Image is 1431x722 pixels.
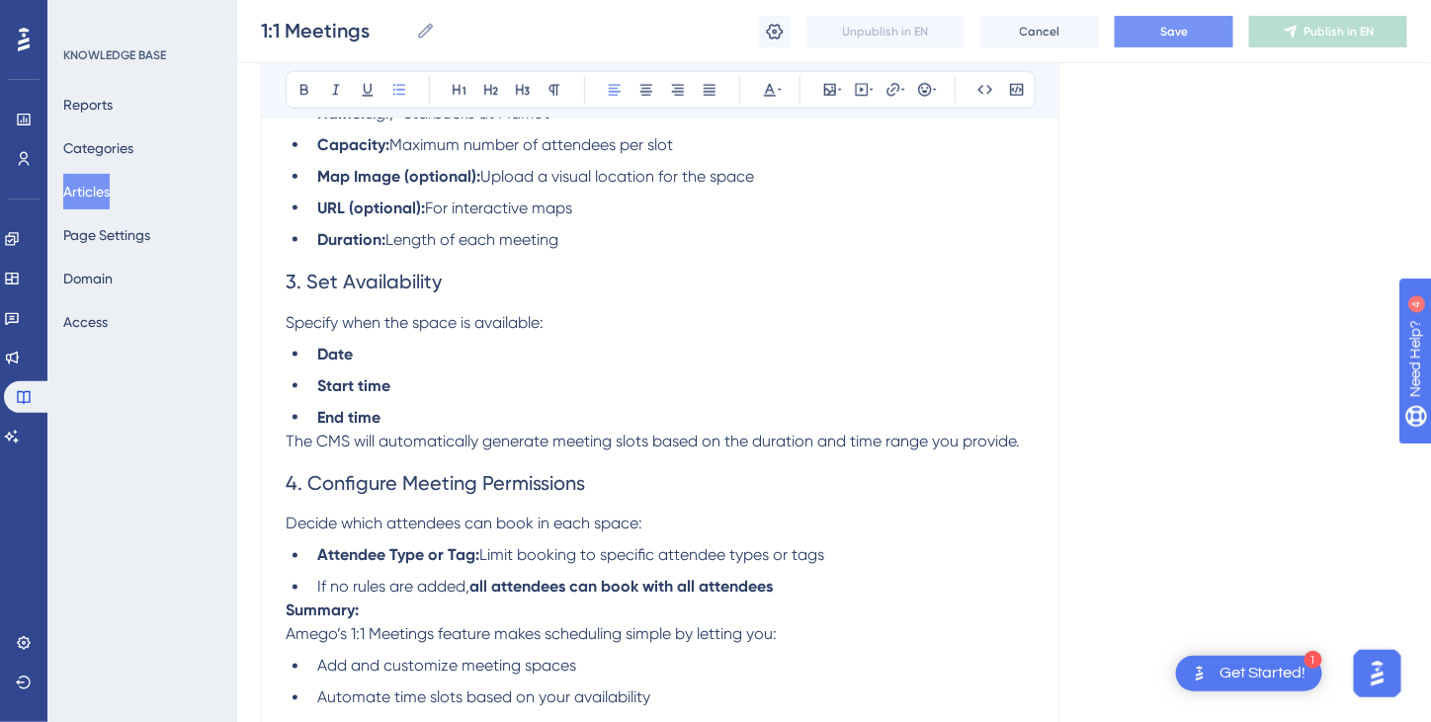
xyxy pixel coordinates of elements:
button: Page Settings [63,217,150,253]
span: 4. Configure Meeting Permissions [286,471,585,495]
button: Access [63,304,108,340]
button: Unpublish in EN [806,16,965,47]
button: Reports [63,87,113,122]
div: 1 [1305,651,1322,669]
span: Cancel [1020,24,1060,40]
span: The CMS will automatically generate meeting slots based on the duration and time range you provide. [286,432,1020,450]
span: Maximum number of attendees per slot [389,135,673,154]
strong: Summary: [286,602,359,620]
button: Articles [63,174,110,209]
button: Cancel [980,16,1099,47]
span: Limit booking to specific attendee types or tags [479,546,824,565]
span: Publish in EN [1305,24,1375,40]
span: Amego’s 1:1 Meetings feature makes scheduling simple by letting you: [286,625,777,644]
span: Automate time slots based on your availability [317,688,650,707]
iframe: UserGuiding AI Assistant Launcher [1348,644,1407,703]
span: Decide which attendees can book in each space: [286,515,642,533]
div: 4 [137,10,143,26]
img: launcher-image-alternative-text [1188,662,1212,685]
span: For interactive maps [425,199,572,217]
strong: Capacity: [317,135,389,154]
strong: Attendee Type or Tag: [317,546,479,565]
strong: Start time [317,376,390,395]
button: Publish in EN [1249,16,1407,47]
span: Length of each meeting [385,230,558,249]
span: Need Help? [46,5,124,29]
span: Upload a visual location for the space [480,167,754,186]
strong: End time [317,408,380,427]
span: Save [1160,24,1188,40]
input: Article Name [261,17,408,44]
strong: all attendees can book with all attendees [469,578,773,597]
span: If no rules are added, [317,578,469,597]
strong: Duration: [317,230,385,249]
strong: URL (optional): [317,199,425,217]
span: Add and customize meeting spaces [317,657,576,676]
div: Get Started! [1220,663,1306,684]
span: 3. Set Availability [286,270,442,293]
strong: Map Image (optional): [317,167,480,186]
button: Categories [63,130,133,166]
strong: Date [317,345,353,363]
button: Domain [63,261,113,296]
button: Save [1115,16,1233,47]
div: Open Get Started! checklist, remaining modules: 1 [1176,656,1322,691]
span: Specify when the space is available: [286,313,544,332]
div: KNOWLEDGE BASE [63,47,166,63]
span: Unpublish in EN [843,24,929,40]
